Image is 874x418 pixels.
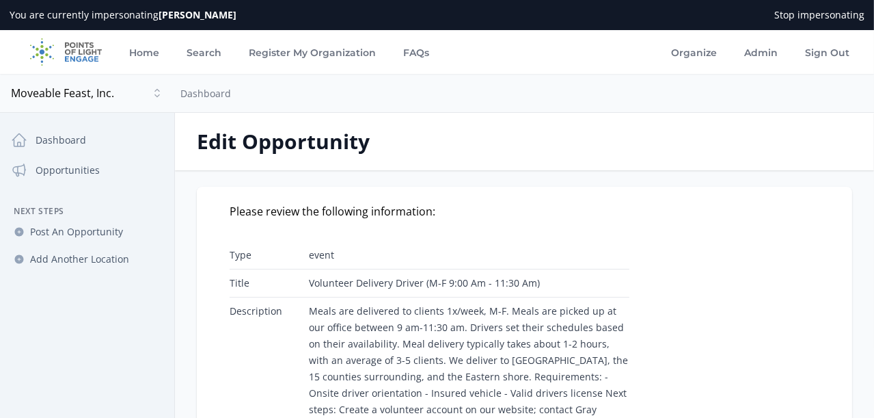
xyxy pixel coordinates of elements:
td: Type [230,241,303,270]
a: Admin [741,30,780,74]
strong: [PERSON_NAME] [159,8,236,21]
a: Search [184,30,224,74]
h3: Next Steps [5,206,169,217]
span: Add Another Location [30,252,129,266]
nav: Breadcrumb [180,85,231,101]
span: Post An Opportunity [30,225,123,239]
a: FAQs [400,30,432,74]
a: Dashboard [5,127,169,154]
a: Post An Opportunity [5,220,169,244]
button: Moveable Feast, Inc. [5,79,169,107]
span: Moveable Feast, Inc. [11,85,148,101]
a: Home [126,30,162,74]
h2: Edit Opportunity [197,129,852,154]
td: Volunteer Delivery Driver (M-F 9:00 Am - 11:30 Am) [303,270,629,298]
img: Logo [22,30,110,74]
a: Add Another Location [5,247,169,272]
a: Dashboard [180,87,231,100]
td: Title [230,270,303,298]
a: Organize [668,30,720,74]
p: Please review the following information: [230,203,819,220]
td: event [303,241,629,270]
a: Opportunities [5,157,169,184]
a: Sign Out [802,30,852,74]
p: You are currently impersonating [10,7,236,23]
a: Register My Organization [246,30,379,74]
